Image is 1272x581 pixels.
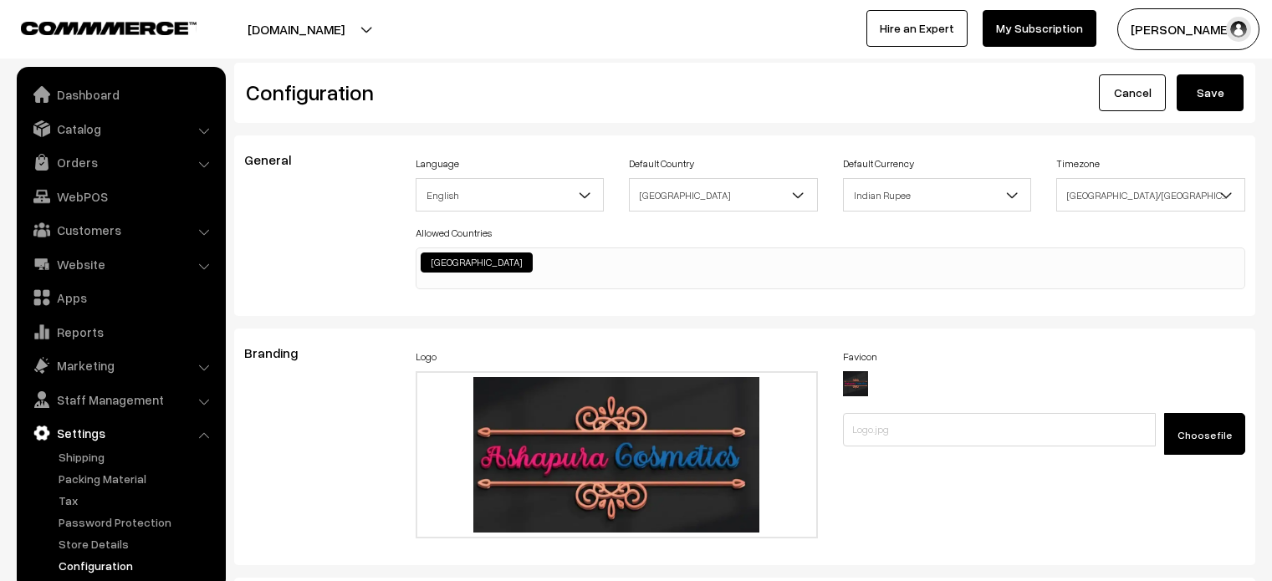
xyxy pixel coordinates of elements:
a: Staff Management [21,385,220,415]
a: Customers [21,215,220,245]
a: COMMMERCE [21,17,167,37]
li: India [421,252,533,273]
img: COMMMERCE [21,22,197,34]
span: English [416,178,605,212]
a: Settings [21,418,220,448]
img: user [1226,17,1251,42]
label: Logo [416,349,437,364]
span: Indian Rupee [844,181,1031,210]
a: Packing Material [54,470,220,487]
span: India [630,181,817,210]
a: Apps [21,283,220,313]
a: Configuration [54,557,220,574]
h2: Configuration [246,79,733,105]
label: Default Currency [843,156,914,171]
a: WebPOS [21,181,220,212]
a: Tax [54,492,220,509]
span: Indian Rupee [843,178,1032,212]
button: [DOMAIN_NAME] [189,8,403,50]
span: Branding [244,344,318,361]
a: Website [21,249,220,279]
a: Reports [21,317,220,347]
span: Choose file [1177,429,1232,441]
span: Asia/Kolkata [1056,178,1245,212]
a: Cancel [1099,74,1166,111]
a: Password Protection [54,513,220,531]
a: Store Details [54,535,220,553]
a: My Subscription [983,10,1096,47]
a: Shipping [54,448,220,466]
label: Timezone [1056,156,1100,171]
a: Orders [21,147,220,177]
label: Default Country [629,156,694,171]
label: Allowed Countries [416,226,492,241]
span: Asia/Kolkata [1057,181,1244,210]
a: Hire an Expert [866,10,968,47]
span: English [416,181,604,210]
label: Language [416,156,459,171]
button: [PERSON_NAME] [1117,8,1259,50]
span: General [244,151,311,168]
label: Favicon [843,349,877,364]
button: Save [1177,74,1244,111]
img: 17545748296890Logo.jpg [843,371,868,396]
a: Dashboard [21,79,220,110]
a: Marketing [21,350,220,380]
input: Logo.jpg [843,413,1156,446]
a: Catalog [21,114,220,144]
span: India [629,178,818,212]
